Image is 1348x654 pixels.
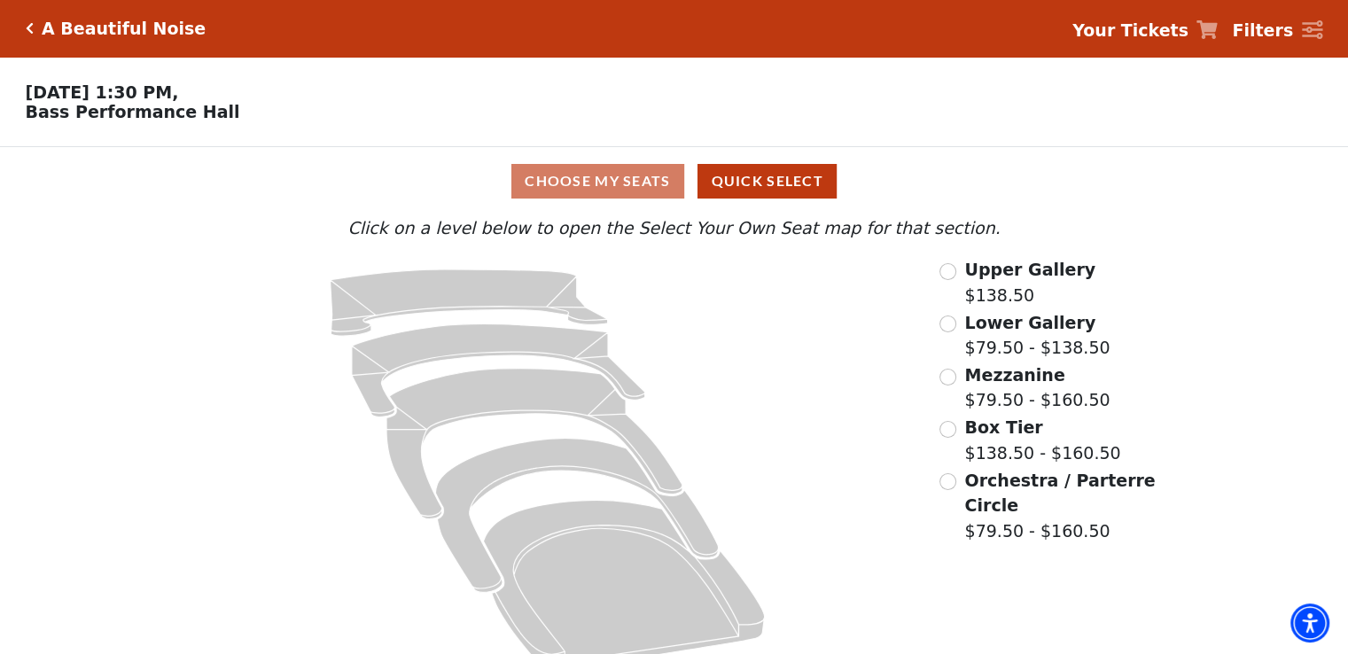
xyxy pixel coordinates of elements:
[352,324,645,417] path: Lower Gallery - Seats Available: 22
[964,362,1110,413] label: $79.50 - $160.50
[964,365,1064,385] span: Mezzanine
[697,164,837,199] button: Quick Select
[964,313,1095,332] span: Lower Gallery
[181,215,1166,241] p: Click on a level below to open the Select Your Own Seat map for that section.
[1072,18,1218,43] a: Your Tickets
[1232,18,1322,43] a: Filters
[1290,603,1329,642] div: Accessibility Menu
[964,310,1110,361] label: $79.50 - $138.50
[1072,20,1188,40] strong: Your Tickets
[964,468,1157,544] label: $79.50 - $160.50
[964,471,1155,516] span: Orchestra / Parterre Circle
[26,22,34,35] a: Click here to go back to filters
[964,257,1095,308] label: $138.50
[964,417,1042,437] span: Box Tier
[964,415,1120,465] label: $138.50 - $160.50
[964,260,1095,279] span: Upper Gallery
[1232,20,1293,40] strong: Filters
[42,19,206,39] h5: A Beautiful Noise
[331,269,608,336] path: Upper Gallery - Seats Available: 250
